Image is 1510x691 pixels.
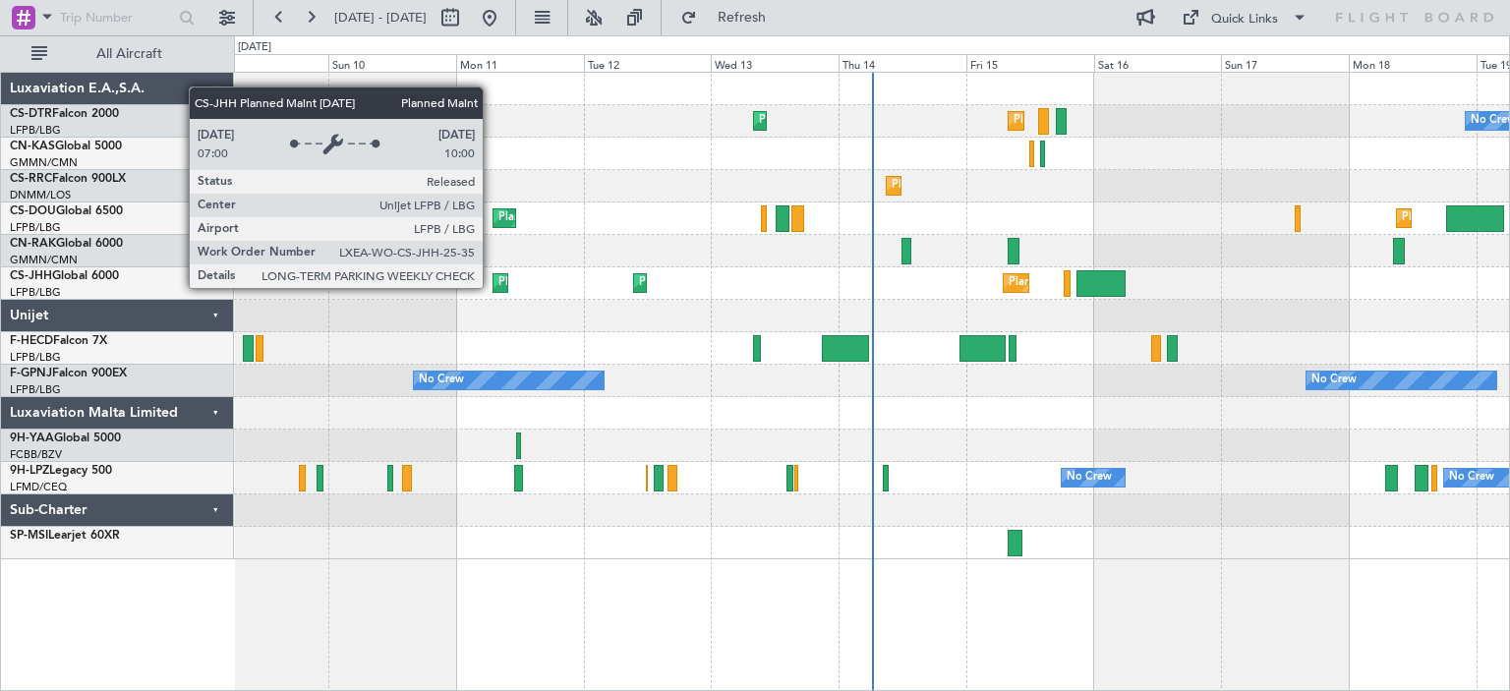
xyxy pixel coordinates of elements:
div: Planned Maint [GEOGRAPHIC_DATA] ([GEOGRAPHIC_DATA]) [639,268,949,298]
span: 9H-YAA [10,432,54,444]
div: Planned Maint [GEOGRAPHIC_DATA] ([GEOGRAPHIC_DATA]) [1014,106,1323,136]
div: Planned Maint Sofia [759,106,859,136]
div: No Crew [1449,463,1494,492]
span: CN-KAS [10,141,55,152]
a: CN-KASGlobal 5000 [10,141,122,152]
a: CS-DTRFalcon 2000 [10,108,119,120]
a: CS-DOUGlobal 6500 [10,205,123,217]
span: 9H-LPZ [10,465,49,477]
a: CS-RRCFalcon 900LX [10,173,126,185]
span: CS-JHH [10,270,52,282]
a: LFPB/LBG [10,123,61,138]
span: SP-MSI [10,530,48,542]
span: CS-RRC [10,173,52,185]
a: LFPB/LBG [10,220,61,235]
div: Fri 15 [966,54,1094,72]
div: Sat 16 [1094,54,1222,72]
input: Trip Number [60,3,173,32]
a: CS-JHHGlobal 6000 [10,270,119,282]
a: LFPB/LBG [10,382,61,397]
div: Wed 13 [711,54,839,72]
a: SP-MSILearjet 60XR [10,530,120,542]
a: CN-RAKGlobal 6000 [10,238,123,250]
button: Refresh [671,2,789,33]
a: 9H-YAAGlobal 5000 [10,432,121,444]
div: Planned Maint [GEOGRAPHIC_DATA] ([GEOGRAPHIC_DATA]) [1009,268,1318,298]
div: Planned Maint Lagos ([PERSON_NAME]) [892,171,1095,201]
a: DNMM/LOS [10,188,71,202]
a: GMMN/CMN [10,253,78,267]
a: LFMD/CEQ [10,480,67,494]
div: Mon 18 [1349,54,1477,72]
div: Quick Links [1211,10,1278,29]
div: Sun 17 [1221,54,1349,72]
a: FCBB/BZV [10,447,62,462]
div: Sun 10 [328,54,456,72]
button: All Aircraft [22,38,213,70]
div: Thu 14 [839,54,966,72]
span: Refresh [701,11,784,25]
div: No Crew [1067,463,1112,492]
span: F-GPNJ [10,368,52,379]
div: Planned Maint [GEOGRAPHIC_DATA] ([GEOGRAPHIC_DATA]) [498,268,808,298]
a: LFPB/LBG [10,285,61,300]
a: F-HECDFalcon 7X [10,335,107,347]
div: Planned Maint [GEOGRAPHIC_DATA] ([GEOGRAPHIC_DATA]) [498,203,808,233]
span: All Aircraft [51,47,207,61]
div: No Crew [1311,366,1357,395]
div: Mon 11 [456,54,584,72]
div: [DATE] [238,39,271,56]
a: LFPB/LBG [10,350,61,365]
span: CS-DTR [10,108,52,120]
span: CN-RAK [10,238,56,250]
span: [DATE] - [DATE] [334,9,427,27]
a: F-GPNJFalcon 900EX [10,368,127,379]
span: F-HECD [10,335,53,347]
a: 9H-LPZLegacy 500 [10,465,112,477]
div: No Crew [419,366,464,395]
button: Quick Links [1172,2,1317,33]
div: Sat 9 [201,54,328,72]
div: Tue 12 [584,54,712,72]
a: GMMN/CMN [10,155,78,170]
span: CS-DOU [10,205,56,217]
